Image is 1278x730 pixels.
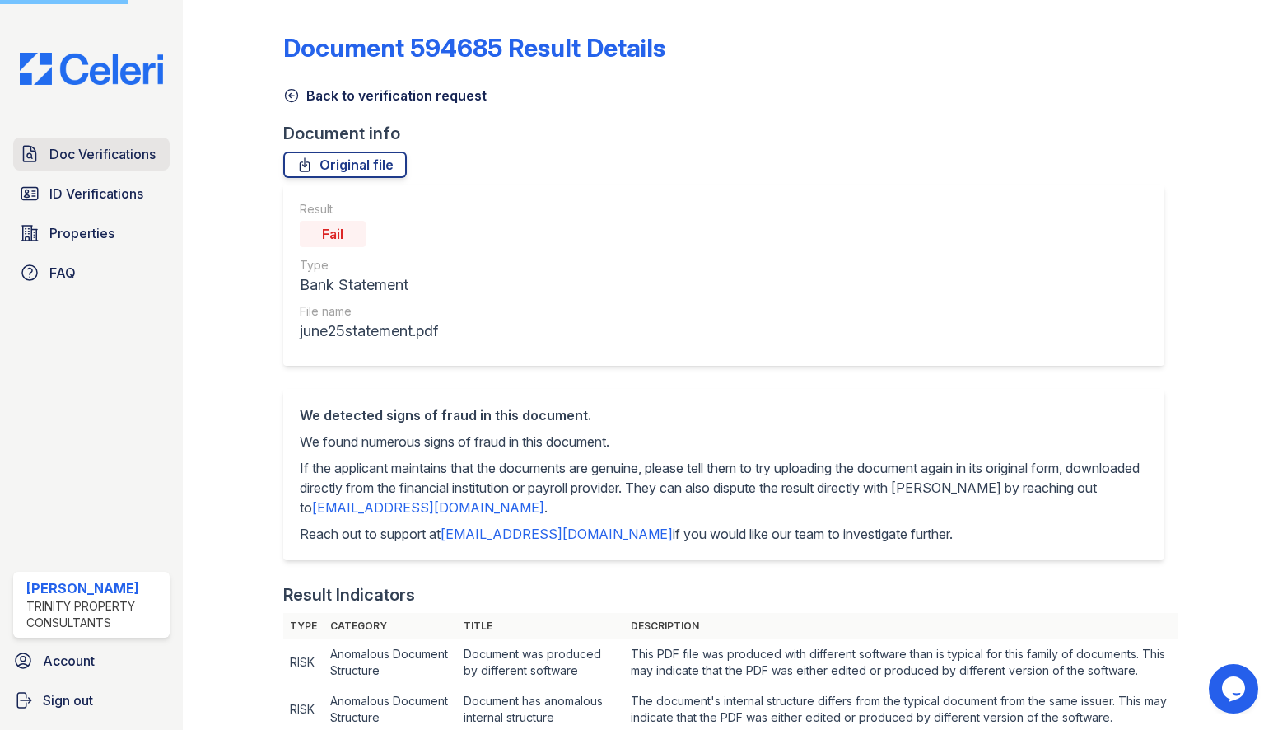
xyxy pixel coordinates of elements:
[13,217,170,250] a: Properties
[300,458,1147,517] p: If the applicant maintains that the documents are genuine, please tell them to try uploading the ...
[300,257,438,274] div: Type
[300,274,438,297] div: Bank Statement
[283,583,415,606] div: Result Indicators
[300,201,438,218] div: Result
[1209,664,1262,714] iframe: chat widget
[7,53,176,85] img: CE_Logo_Blue-a8612792a0a2168367f1c8372b55b34899dd931a85d93a1a3d3e32e68fde9ad4.png
[300,303,438,320] div: File name
[300,405,1147,425] div: We detected signs of fraud in this document.
[283,152,407,178] a: Original file
[283,33,665,63] a: Document 594685 Result Details
[457,613,624,639] th: Title
[7,684,176,717] a: Sign out
[300,432,1147,452] p: We found numerous signs of fraud in this document.
[13,138,170,171] a: Doc Verifications
[300,221,366,247] div: Fail
[7,644,176,677] a: Account
[49,223,114,243] span: Properties
[324,639,456,686] td: Anomalous Document Structure
[283,86,487,105] a: Back to verification request
[300,524,1147,544] p: Reach out to support at if you would like our team to investigate further.
[13,256,170,289] a: FAQ
[283,122,1177,145] div: Document info
[457,639,624,686] td: Document was produced by different software
[624,613,1178,639] th: Description
[49,263,76,283] span: FAQ
[441,526,673,542] a: [EMAIL_ADDRESS][DOMAIN_NAME]
[13,177,170,210] a: ID Verifications
[544,499,548,516] span: .
[283,613,324,639] th: Type
[49,144,156,164] span: Doc Verifications
[324,613,456,639] th: Category
[283,639,324,686] td: RISK
[26,578,163,598] div: [PERSON_NAME]
[300,320,438,343] div: june25statement.pdf
[312,499,544,516] a: [EMAIL_ADDRESS][DOMAIN_NAME]
[43,690,93,710] span: Sign out
[624,639,1178,686] td: This PDF file was produced with different software than is typical for this family of documents. ...
[43,651,95,671] span: Account
[26,598,163,631] div: Trinity Property Consultants
[49,184,143,204] span: ID Verifications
